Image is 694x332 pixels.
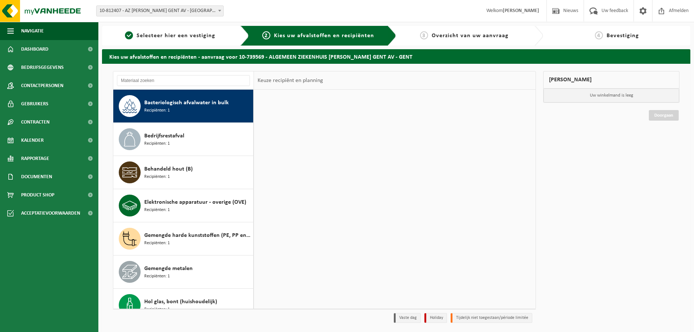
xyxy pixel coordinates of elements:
[595,31,603,39] span: 4
[543,71,679,89] div: [PERSON_NAME]
[21,168,52,186] span: Documenten
[21,113,50,131] span: Contracten
[117,75,250,86] input: Materiaal zoeken
[544,89,679,102] p: Uw winkelmand is leeg
[144,98,229,107] span: Bacteriologisch afvalwater in bulk
[113,255,254,289] button: Gemengde metalen Recipiënten: 1
[21,131,44,149] span: Kalender
[113,222,254,255] button: Gemengde harde kunststoffen (PE, PP en PVC), recycleerbaar (industrieel) Recipiënten: 1
[137,33,215,39] span: Selecteer hier een vestiging
[144,240,170,247] span: Recipiënten: 1
[424,313,447,323] li: Holiday
[144,107,170,114] span: Recipiënten: 1
[106,31,235,40] a: 1Selecteer hier een vestiging
[96,5,224,16] span: 10-812407 - AZ JAN PALFIJN GENT AV - GENT
[144,207,170,214] span: Recipiënten: 1
[144,198,246,207] span: Elektronische apparatuur - overige (OVE)
[394,313,421,323] li: Vaste dag
[144,132,184,140] span: Bedrijfsrestafval
[144,297,217,306] span: Hol glas, bont (huishoudelijk)
[144,173,170,180] span: Recipiënten: 1
[254,71,327,90] div: Keuze recipiënt en planning
[144,140,170,147] span: Recipiënten: 1
[274,33,374,39] span: Kies uw afvalstoffen en recipiënten
[144,165,193,173] span: Behandeld hout (B)
[649,110,679,121] a: Doorgaan
[113,289,254,322] button: Hol glas, bont (huishoudelijk) Recipiënten: 1
[21,204,80,222] span: Acceptatievoorwaarden
[125,31,133,39] span: 1
[21,58,64,77] span: Bedrijfsgegevens
[21,40,48,58] span: Dashboard
[21,95,48,113] span: Gebruikers
[607,33,639,39] span: Bevestiging
[21,149,49,168] span: Rapportage
[503,8,539,13] strong: [PERSON_NAME]
[97,6,223,16] span: 10-812407 - AZ JAN PALFIJN GENT AV - GENT
[113,123,254,156] button: Bedrijfsrestafval Recipiënten: 1
[144,273,170,280] span: Recipiënten: 1
[21,22,44,40] span: Navigatie
[432,33,509,39] span: Overzicht van uw aanvraag
[102,49,690,63] h2: Kies uw afvalstoffen en recipiënten - aanvraag voor 10-739569 - ALGEMEEN ZIEKENHUIS [PERSON_NAME]...
[144,264,193,273] span: Gemengde metalen
[113,156,254,189] button: Behandeld hout (B) Recipiënten: 1
[262,31,270,39] span: 2
[113,90,254,123] button: Bacteriologisch afvalwater in bulk Recipiënten: 1
[21,186,54,204] span: Product Shop
[113,189,254,222] button: Elektronische apparatuur - overige (OVE) Recipiënten: 1
[144,231,251,240] span: Gemengde harde kunststoffen (PE, PP en PVC), recycleerbaar (industrieel)
[420,31,428,39] span: 3
[451,313,532,323] li: Tijdelijk niet toegestaan/période limitée
[21,77,63,95] span: Contactpersonen
[144,306,170,313] span: Recipiënten: 1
